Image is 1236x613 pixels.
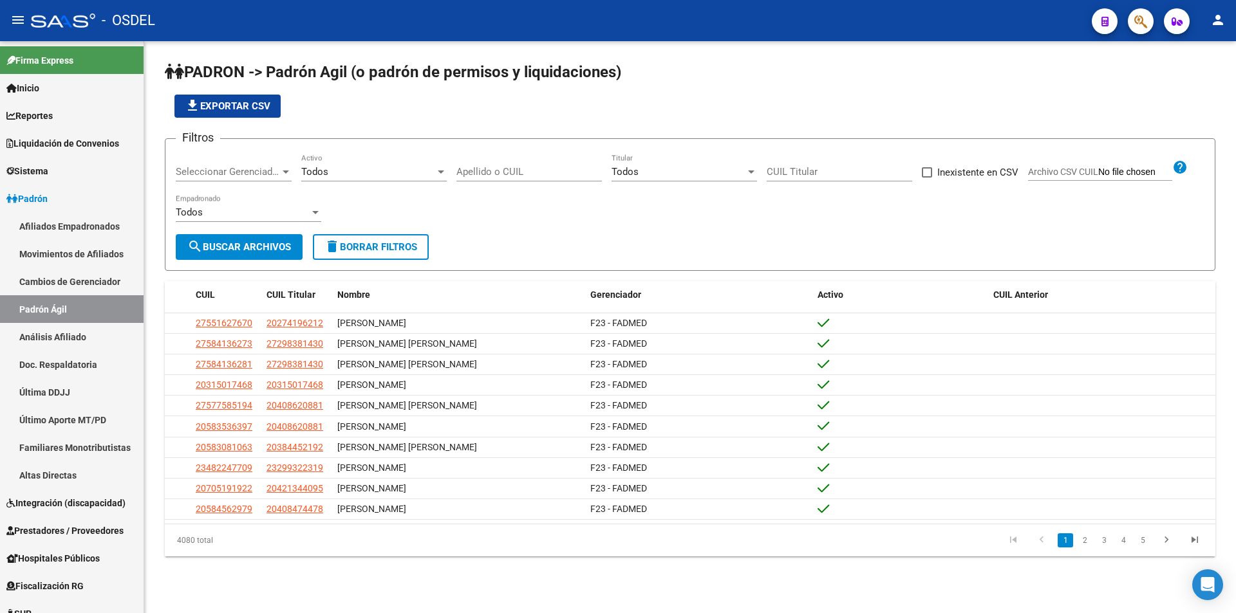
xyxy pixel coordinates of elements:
span: Sistema [6,164,48,178]
span: Hospitales Públicos [6,551,100,565]
datatable-header-cell: Nombre [332,281,585,309]
span: Firma Express [6,53,73,68]
button: Exportar CSV [174,95,281,118]
span: F23 - FADMED [590,318,647,328]
span: Integración (discapacidad) [6,496,126,510]
a: 1 [1058,533,1073,547]
span: F23 - FADMED [590,359,647,369]
span: 20408620881 [267,400,323,410]
span: CUIL Titular [267,289,315,300]
span: 23299322319 [267,462,323,473]
a: 3 [1096,533,1112,547]
li: page 2 [1075,529,1094,551]
span: Liquidación de Convenios [6,136,119,151]
a: go to first page [1001,533,1025,547]
span: Inicio [6,81,39,95]
span: 20584562979 [196,504,252,514]
mat-icon: person [1210,12,1226,28]
span: - OSDEL [102,6,155,35]
li: page 5 [1133,529,1152,551]
span: Todos [612,166,639,178]
span: [PERSON_NAME] [337,318,406,328]
li: page 4 [1114,529,1133,551]
span: 20421344095 [267,483,323,493]
span: 27584136273 [196,338,252,349]
a: go to previous page [1029,533,1054,547]
span: Fiscalización RG [6,579,84,593]
span: Seleccionar Gerenciador [176,166,280,178]
span: PADRON -> Padrón Agil (o padrón de permisos y liquidaciones) [165,63,621,81]
button: Borrar Filtros [313,234,429,260]
datatable-header-cell: CUIL Anterior [988,281,1215,309]
span: 27298381430 [267,359,323,369]
span: 20583536397 [196,421,252,432]
span: Borrar Filtros [324,241,417,253]
span: 20705191922 [196,483,252,493]
span: Prestadores / Proveedores [6,524,124,538]
span: 20315017468 [267,380,323,390]
span: 20384452192 [267,442,323,452]
span: F23 - FADMED [590,504,647,514]
span: Archivo CSV CUIL [1028,167,1098,177]
div: 4080 total [165,524,373,556]
mat-icon: file_download [185,98,200,113]
span: 20583081063 [196,442,252,452]
mat-icon: search [187,239,203,254]
button: Buscar Archivos [176,234,303,260]
span: [PERSON_NAME] [337,504,406,514]
span: Todos [176,206,203,218]
span: F23 - FADMED [590,462,647,473]
datatable-header-cell: Activo [812,281,988,309]
span: 20315017468 [196,380,252,390]
span: [PERSON_NAME] [337,421,406,432]
span: [PERSON_NAME] [PERSON_NAME] [337,359,477,369]
input: Archivo CSV CUIL [1098,167,1172,178]
mat-icon: delete [324,239,340,254]
span: F23 - FADMED [590,483,647,493]
div: Open Intercom Messenger [1192,569,1223,600]
span: Padrón [6,192,48,206]
a: 2 [1077,533,1092,547]
span: Nombre [337,289,370,300]
span: [PERSON_NAME] [PERSON_NAME] [337,442,477,452]
span: Activo [818,289,843,300]
span: 20408474478 [267,504,323,514]
span: F23 - FADMED [590,380,647,390]
h3: Filtros [176,129,220,147]
span: 27551627670 [196,318,252,328]
datatable-header-cell: CUIL Titular [261,281,332,309]
a: 5 [1135,533,1150,547]
span: Exportar CSV [185,100,270,112]
span: Inexistente en CSV [937,165,1018,180]
mat-icon: help [1172,160,1188,175]
span: 20408620881 [267,421,323,432]
span: [PERSON_NAME] [337,483,406,493]
span: 23482247709 [196,462,252,473]
span: CUIL Anterior [993,289,1048,300]
li: page 3 [1094,529,1114,551]
a: go to last page [1183,533,1207,547]
mat-icon: menu [10,12,26,28]
span: Todos [301,166,328,178]
li: page 1 [1056,529,1075,551]
span: 27577585194 [196,400,252,410]
span: 27298381430 [267,338,323,349]
span: F23 - FADMED [590,338,647,349]
span: [PERSON_NAME] [337,380,406,390]
span: Buscar Archivos [187,241,291,253]
span: 20274196212 [267,318,323,328]
span: CUIL [196,289,215,300]
datatable-header-cell: Gerenciador [585,281,812,309]
span: F23 - FADMED [590,421,647,432]
a: 4 [1116,533,1131,547]
datatable-header-cell: CUIL [191,281,261,309]
span: Reportes [6,109,53,123]
span: Gerenciador [590,289,641,300]
span: F23 - FADMED [590,400,647,410]
span: [PERSON_NAME] [PERSON_NAME] [337,400,477,410]
span: F23 - FADMED [590,442,647,452]
span: 27584136281 [196,359,252,369]
span: [PERSON_NAME] [337,462,406,473]
a: go to next page [1154,533,1179,547]
span: [PERSON_NAME] [PERSON_NAME] [337,338,477,349]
